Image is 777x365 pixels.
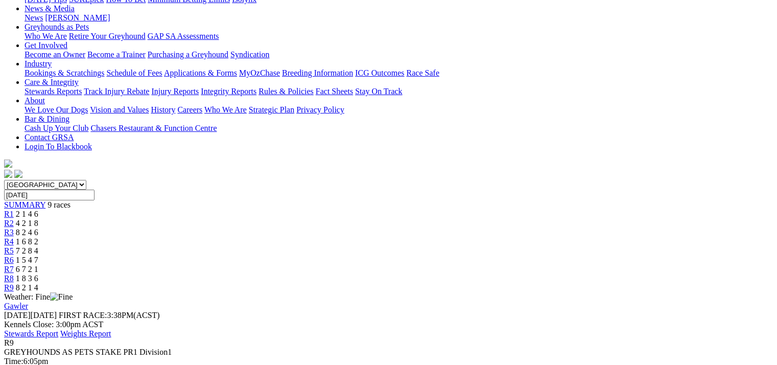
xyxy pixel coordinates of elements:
[355,69,404,77] a: ICG Outcomes
[90,124,217,132] a: Chasers Restaurant & Function Centre
[4,311,57,320] span: [DATE]
[4,210,14,218] a: R1
[25,87,82,96] a: Stewards Reports
[14,170,22,178] img: twitter.svg
[69,32,146,40] a: Retire Your Greyhound
[25,69,104,77] a: Bookings & Scratchings
[50,292,73,302] img: Fine
[25,59,52,68] a: Industry
[106,69,162,77] a: Schedule of Fees
[25,50,773,59] div: Get Involved
[25,22,89,31] a: Greyhounds as Pets
[16,274,38,283] span: 1 8 3 6
[282,69,353,77] a: Breeding Information
[148,32,219,40] a: GAP SA Assessments
[25,105,773,115] div: About
[25,133,74,142] a: Contact GRSA
[204,105,247,114] a: Who We Are
[25,87,773,96] div: Care & Integrity
[4,283,14,292] a: R9
[59,311,160,320] span: 3:38PM(ACST)
[4,237,14,246] a: R4
[201,87,256,96] a: Integrity Reports
[355,87,402,96] a: Stay On Track
[25,41,67,50] a: Get Involved
[25,124,773,133] div: Bar & Dining
[25,4,75,13] a: News & Media
[25,124,88,132] a: Cash Up Your Club
[16,219,38,227] span: 4 2 1 8
[25,32,773,41] div: Greyhounds as Pets
[87,50,146,59] a: Become a Trainer
[164,69,237,77] a: Applications & Forms
[249,105,294,114] a: Strategic Plan
[148,50,228,59] a: Purchasing a Greyhound
[16,256,38,264] span: 1 5 4 7
[151,87,199,96] a: Injury Reports
[84,87,149,96] a: Track Injury Rebate
[4,348,773,357] div: GREYHOUNDS AS PETS STAKE PR1 Division1
[25,115,69,123] a: Bar & Dining
[258,87,314,96] a: Rules & Policies
[25,142,92,151] a: Login To Blackbook
[4,265,14,273] a: R7
[239,69,280,77] a: MyOzChase
[4,219,14,227] a: R2
[16,237,38,246] span: 1 6 8 2
[25,13,43,22] a: News
[25,13,773,22] div: News & Media
[4,311,31,320] span: [DATE]
[4,320,773,329] div: Kennels Close: 3:00pm ACST
[151,105,175,114] a: History
[177,105,202,114] a: Careers
[60,329,111,338] a: Weights Report
[230,50,269,59] a: Syndication
[25,105,88,114] a: We Love Our Dogs
[4,274,14,283] a: R8
[4,302,28,310] a: Gawler
[25,78,79,86] a: Care & Integrity
[25,69,773,78] div: Industry
[16,265,38,273] span: 6 7 2 1
[45,13,110,22] a: [PERSON_NAME]
[4,228,14,237] a: R3
[406,69,439,77] a: Race Safe
[296,105,344,114] a: Privacy Policy
[4,338,14,347] span: R9
[4,190,95,200] input: Select date
[316,87,353,96] a: Fact Sheets
[16,228,38,237] span: 8 2 4 6
[90,105,149,114] a: Vision and Values
[4,246,14,255] a: R5
[48,200,70,209] span: 9 races
[4,256,14,264] a: R6
[4,200,45,209] a: SUMMARY
[16,283,38,292] span: 8 2 1 4
[25,32,67,40] a: Who We Are
[4,159,12,168] img: logo-grsa-white.png
[25,50,85,59] a: Become an Owner
[16,246,38,255] span: 7 2 8 4
[4,329,58,338] a: Stewards Report
[16,210,38,218] span: 2 1 4 6
[4,292,73,301] span: Weather: Fine
[59,311,107,320] span: FIRST RACE:
[4,170,12,178] img: facebook.svg
[25,96,45,105] a: About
